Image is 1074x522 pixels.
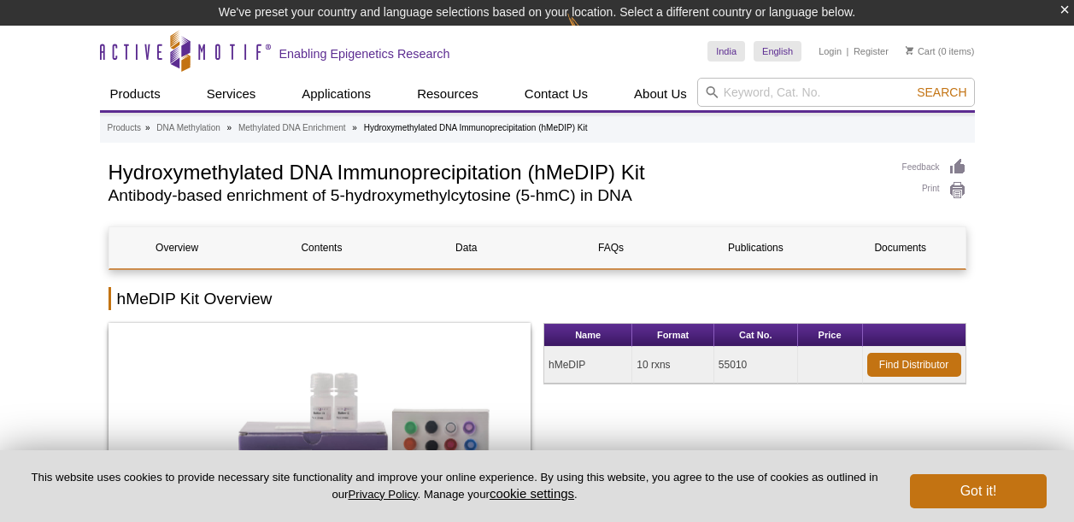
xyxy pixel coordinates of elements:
[156,120,220,136] a: DNA Methylation
[632,324,714,347] th: Format
[754,41,801,62] a: English
[917,85,966,99] span: Search
[100,78,171,110] a: Products
[227,123,232,132] li: »
[279,46,450,62] h2: Enabling Epigenetics Research
[544,324,632,347] th: Name
[514,78,598,110] a: Contact Us
[714,324,798,347] th: Cat No.
[688,227,824,268] a: Publications
[697,78,975,107] input: Keyword, Cat. No.
[832,227,968,268] a: Documents
[407,78,489,110] a: Resources
[109,287,966,310] h2: hMeDIP Kit Overview
[902,181,966,200] a: Print
[490,486,574,501] button: cookie settings
[624,78,697,110] a: About Us
[910,474,1047,508] button: Got it!
[109,227,245,268] a: Overview
[714,347,798,384] td: 55010
[254,227,390,268] a: Contents
[847,41,849,62] li: |
[291,78,381,110] a: Applications
[544,347,632,384] td: hMeDIP
[906,41,975,62] li: (0 items)
[906,45,936,57] a: Cart
[197,78,267,110] a: Services
[352,123,357,132] li: »
[109,188,885,203] h2: Antibody-based enrichment of 5-hydroxymethylcytosine (5-hmC) in DNA
[364,123,588,132] li: Hydroxymethylated DNA Immunoprecipitation (hMeDIP) Kit
[707,41,745,62] a: India
[867,353,961,377] a: Find Distributor
[398,227,534,268] a: Data
[906,46,913,55] img: Your Cart
[819,45,842,57] a: Login
[632,347,714,384] td: 10 rxns
[27,470,882,502] p: This website uses cookies to provide necessary site functionality and improve your online experie...
[348,488,417,501] a: Privacy Policy
[543,227,678,268] a: FAQs
[902,158,966,177] a: Feedback
[109,158,885,184] h1: Hydroxymethylated DNA Immunoprecipitation (hMeDIP) Kit
[912,85,971,100] button: Search
[108,120,141,136] a: Products
[238,120,346,136] a: Methylated DNA Enrichment
[567,13,613,53] img: Change Here
[145,123,150,132] li: »
[798,324,863,347] th: Price
[854,45,889,57] a: Register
